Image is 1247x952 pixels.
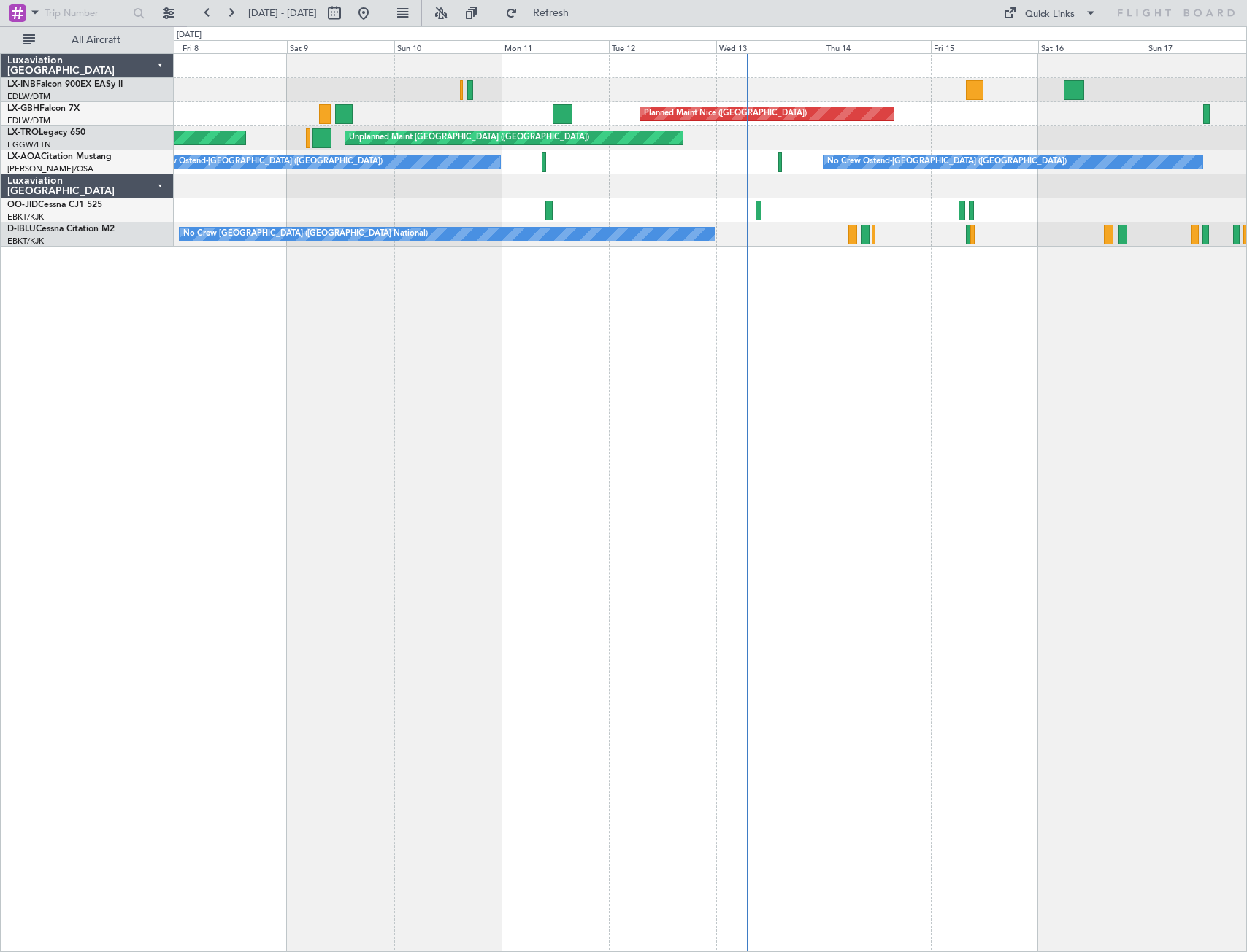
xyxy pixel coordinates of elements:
[287,40,394,53] div: Sat 9
[180,40,287,53] div: Fri 8
[7,163,93,174] a: [PERSON_NAME]/QSA
[931,40,1038,53] div: Fri 15
[644,103,807,125] div: Planned Maint Nice ([GEOGRAPHIC_DATA])
[7,104,80,113] a: LX-GBHFalcon 7X
[7,128,85,137] a: LX-TROLegacy 650
[248,7,317,20] span: [DATE] - [DATE]
[7,139,51,150] a: EGGW/LTN
[7,115,50,126] a: EDLW/DTM
[7,201,38,209] span: OO-JID
[45,2,128,24] input: Trip Number
[7,225,115,233] a: D-IBLUCessna Citation M2
[7,104,39,113] span: LX-GBH
[177,29,202,42] div: [DATE]
[183,223,428,245] div: No Crew [GEOGRAPHIC_DATA] ([GEOGRAPHIC_DATA] National)
[824,40,931,53] div: Thu 14
[1025,7,1075,22] div: Quick Links
[502,40,609,53] div: Mon 11
[7,91,50,102] a: EDLW/DTM
[7,225,36,233] span: D-IBLU
[7,236,44,247] a: EBKT/KJK
[7,201,102,209] a: OO-JIDCessna CJ1 525
[1038,40,1146,53] div: Sat 16
[349,127,589,149] div: Unplanned Maint [GEOGRAPHIC_DATA] ([GEOGRAPHIC_DATA])
[609,40,716,53] div: Tue 12
[499,1,586,25] button: Refresh
[7,152,41,161] span: LX-AOA
[7,80,36,89] span: LX-INB
[996,1,1104,25] button: Quick Links
[38,35,154,45] span: All Aircraft
[7,128,39,137] span: LX-TRO
[716,40,824,53] div: Wed 13
[7,152,112,161] a: LX-AOACitation Mustang
[7,212,44,222] a: EBKT/KJK
[394,40,502,53] div: Sun 10
[827,151,1067,173] div: No Crew Ostend-[GEOGRAPHIC_DATA] ([GEOGRAPHIC_DATA])
[521,8,582,18] span: Refresh
[7,80,123,89] a: LX-INBFalcon 900EX EASy II
[16,28,158,52] button: All Aircraft
[143,151,383,173] div: No Crew Ostend-[GEOGRAPHIC_DATA] ([GEOGRAPHIC_DATA])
